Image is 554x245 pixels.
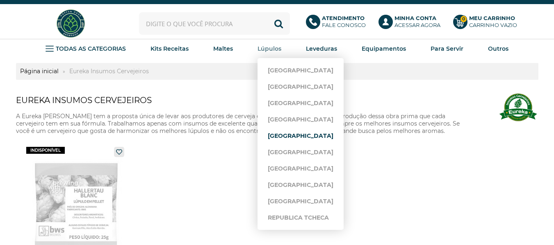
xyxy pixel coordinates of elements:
[150,45,189,52] strong: Kits Receitas
[322,15,365,21] b: Atendimento
[258,45,281,52] strong: Lúpulos
[55,8,86,39] img: Hopfen Haus BrewShop
[65,67,153,75] a: Eureka Insumos Cervejeiros
[469,15,515,21] b: Meu Carrinho
[378,15,445,33] a: Minha ContaAcessar agora
[268,209,333,226] a: Republica Tcheca
[460,16,467,22] strong: 0
[267,12,290,35] button: Buscar
[431,45,463,52] strong: Para Servir
[26,147,65,154] span: indisponível
[322,15,366,29] p: Fale conosco
[46,43,126,55] a: TODAS AS CATEGORIAS
[56,45,126,52] strong: TODAS AS CATEGORIAS
[488,45,508,52] strong: Outros
[394,15,440,29] p: Acessar agora
[258,43,281,55] a: Lúpulos
[16,112,473,135] p: A Eureka [PERSON_NAME] tem a proposta única de levar aos produtores de cerveja os melhores insumo...
[394,15,436,21] b: Minha Conta
[306,45,337,52] strong: Leveduras
[268,111,333,128] a: [GEOGRAPHIC_DATA]
[213,45,233,52] strong: Maltes
[268,160,333,177] a: [GEOGRAPHIC_DATA]
[268,177,333,193] a: [GEOGRAPHIC_DATA]
[139,12,290,35] input: Digite o que você procura
[268,144,333,160] a: [GEOGRAPHIC_DATA]
[213,43,233,55] a: Maltes
[469,22,517,29] div: Carrinho Vazio
[268,128,333,144] a: [GEOGRAPHIC_DATA]
[306,43,337,55] a: Leveduras
[16,67,63,75] a: Página inicial
[268,62,333,79] a: [GEOGRAPHIC_DATA]
[150,43,189,55] a: Kits Receitas
[306,15,370,33] a: AtendimentoFale conosco
[268,79,333,95] a: [GEOGRAPHIC_DATA]
[362,45,406,52] strong: Equipamentos
[16,92,473,108] h1: Eureka Insumos Cervejeiros
[497,88,538,129] img: Eureka Insumos Cervejeiros
[488,43,508,55] a: Outros
[431,43,463,55] a: Para Servir
[268,193,333,209] a: [GEOGRAPHIC_DATA]
[268,95,333,111] a: [GEOGRAPHIC_DATA]
[362,43,406,55] a: Equipamentos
